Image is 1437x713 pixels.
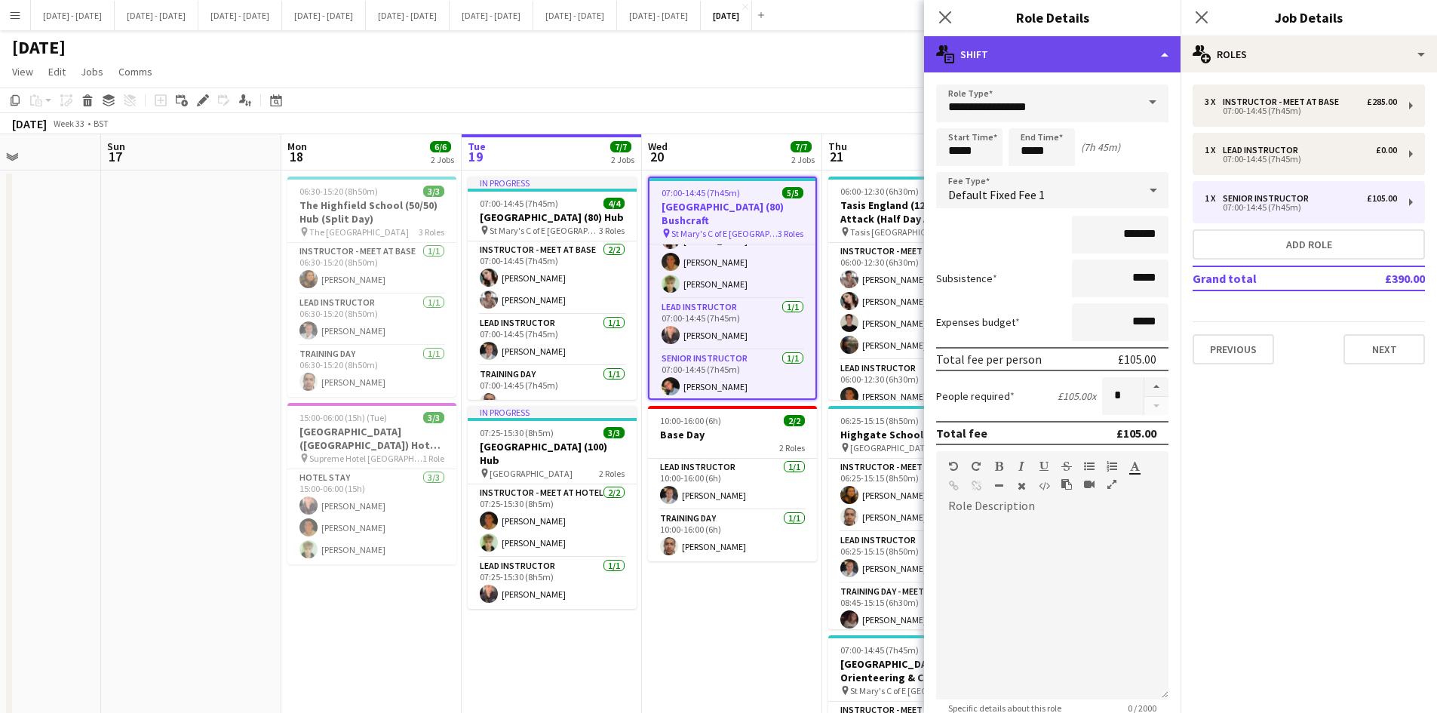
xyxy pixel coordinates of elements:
[450,1,533,30] button: [DATE] - [DATE]
[287,469,456,564] app-card-role: Hotel Stay3/315:00-06:00 (15h)[PERSON_NAME][PERSON_NAME][PERSON_NAME]
[1084,478,1095,490] button: Insert video
[1335,266,1425,290] td: £390.00
[94,118,109,129] div: BST
[468,315,637,366] app-card-role: Lead Instructor1/107:00-14:45 (7h45m)[PERSON_NAME]
[423,412,444,423] span: 3/3
[285,148,307,165] span: 18
[287,425,456,452] h3: [GEOGRAPHIC_DATA] ([GEOGRAPHIC_DATA]) Hotel - [GEOGRAPHIC_DATA]
[1058,389,1096,403] div: £105.00 x
[828,406,997,629] app-job-card: 06:25-15:15 (8h50m)4/4Highgate School (80) Hub [GEOGRAPHIC_DATA]3 RolesInstructor - Meet at Base2...
[1129,460,1140,472] button: Text Color
[468,177,637,400] div: In progress07:00-14:45 (7h45m)4/4[GEOGRAPHIC_DATA] (80) Hub St Mary's C of E [GEOGRAPHIC_DATA]3 R...
[828,243,997,360] app-card-role: Instructor - Meet at Base4/406:00-12:30 (6h30m)[PERSON_NAME][PERSON_NAME][PERSON_NAME][PERSON_NAME]
[1116,426,1156,441] div: £105.00
[1081,140,1120,154] div: (7h 45m)
[611,154,634,165] div: 2 Jobs
[490,468,573,479] span: [GEOGRAPHIC_DATA]
[431,154,454,165] div: 2 Jobs
[1205,145,1223,155] div: 1 x
[1205,204,1397,211] div: 07:00-14:45 (7h45m)
[287,294,456,346] app-card-role: Lead Instructor1/106:30-15:20 (8h50m)[PERSON_NAME]
[791,141,812,152] span: 7/7
[423,186,444,197] span: 3/3
[924,8,1181,27] h3: Role Details
[779,442,805,453] span: 2 Roles
[828,657,997,684] h3: [GEOGRAPHIC_DATA] (80) Orienteering & Catapults
[924,36,1181,72] div: Shift
[603,198,625,209] span: 4/4
[468,406,637,418] div: In progress
[299,412,387,423] span: 15:00-06:00 (15h) (Tue)
[1084,460,1095,472] button: Unordered List
[118,65,152,78] span: Comms
[465,148,486,165] span: 19
[287,346,456,397] app-card-role: Training Day1/106:30-15:20 (8h50m)[PERSON_NAME]
[850,226,954,238] span: Tasis [GEOGRAPHIC_DATA]
[1193,266,1335,290] td: Grand total
[198,1,282,30] button: [DATE] - [DATE]
[287,140,307,153] span: Mon
[468,484,637,558] app-card-role: Instructor - Meet at Hotel2/207:25-15:30 (8h5m)[PERSON_NAME][PERSON_NAME]
[936,389,1015,403] label: People required
[936,352,1042,367] div: Total fee per person
[649,299,815,350] app-card-role: Lead Instructor1/107:00-14:45 (7h45m)[PERSON_NAME]
[468,211,637,224] h3: [GEOGRAPHIC_DATA] (80) Hub
[287,177,456,397] div: 06:30-15:20 (8h50m)3/3The Highfield School (50/50) Hub (Split Day) The [GEOGRAPHIC_DATA]3 RolesIn...
[105,148,125,165] span: 17
[648,406,817,561] app-job-card: 10:00-16:00 (6h)2/2Base Day2 RolesLead Instructor1/110:00-16:00 (6h)[PERSON_NAME]Training Day1/11...
[468,558,637,609] app-card-role: Lead Instructor1/107:25-15:30 (8h5m)[PERSON_NAME]
[31,1,115,30] button: [DATE] - [DATE]
[649,200,815,227] h3: [GEOGRAPHIC_DATA] (80) Bushcraft
[430,141,451,152] span: 6/6
[50,118,88,129] span: Week 33
[1016,480,1027,492] button: Clear Formatting
[948,187,1045,202] span: Default Fixed Fee 1
[480,427,554,438] span: 07:25-15:30 (8h5m)
[1193,334,1274,364] button: Previous
[1061,460,1072,472] button: Strikethrough
[850,442,933,453] span: [GEOGRAPHIC_DATA]
[309,453,422,464] span: Supreme Hotel [GEOGRAPHIC_DATA]
[840,415,919,426] span: 06:25-15:15 (8h50m)
[828,459,997,532] app-card-role: Instructor - Meet at Base2/206:25-15:15 (8h50m)[PERSON_NAME][PERSON_NAME]
[48,65,66,78] span: Edit
[778,228,803,239] span: 3 Roles
[701,1,752,30] button: [DATE]
[599,468,625,479] span: 2 Roles
[1205,193,1223,204] div: 1 x
[1039,480,1049,492] button: HTML Code
[12,36,66,59] h1: [DATE]
[993,460,1004,472] button: Bold
[828,177,997,400] app-job-card: 06:00-12:30 (6h30m)5/5Tasis England (125) Time Attack (Half Day AM) Tasis [GEOGRAPHIC_DATA]2 Role...
[468,440,637,467] h3: [GEOGRAPHIC_DATA] (100) Hub
[115,1,198,30] button: [DATE] - [DATE]
[299,186,378,197] span: 06:30-15:20 (8h50m)
[468,406,637,609] app-job-card: In progress07:25-15:30 (8h5m)3/3[GEOGRAPHIC_DATA] (100) Hub [GEOGRAPHIC_DATA]2 RolesInstructor - ...
[468,177,637,189] div: In progress
[1107,460,1117,472] button: Ordered List
[971,460,981,472] button: Redo
[649,350,815,401] app-card-role: Senior Instructor1/107:00-14:45 (7h45m)[PERSON_NAME]
[287,403,456,564] app-job-card: 15:00-06:00 (15h) (Tue)3/3[GEOGRAPHIC_DATA] ([GEOGRAPHIC_DATA]) Hotel - [GEOGRAPHIC_DATA] Supreme...
[75,62,109,81] a: Jobs
[610,141,631,152] span: 7/7
[936,315,1020,329] label: Expenses budget
[1343,334,1425,364] button: Next
[936,426,987,441] div: Total fee
[419,226,444,238] span: 3 Roles
[648,510,817,561] app-card-role: Training Day1/110:00-16:00 (6h)[PERSON_NAME]
[81,65,103,78] span: Jobs
[1061,478,1072,490] button: Paste as plain text
[648,177,817,400] app-job-card: 07:00-14:45 (7h45m)5/5[GEOGRAPHIC_DATA] (80) Bushcraft St Mary's C of E [GEOGRAPHIC_DATA]3 RolesI...
[1223,145,1304,155] div: Lead Instructor
[828,198,997,226] h3: Tasis England (125) Time Attack (Half Day AM)
[1367,193,1397,204] div: £105.00
[1223,193,1315,204] div: Senior Instructor
[828,428,997,441] h3: Highgate School (80) Hub
[1193,229,1425,260] button: Add role
[282,1,366,30] button: [DATE] - [DATE]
